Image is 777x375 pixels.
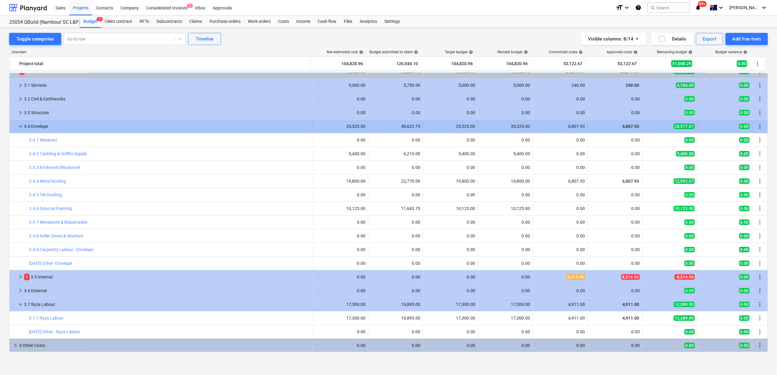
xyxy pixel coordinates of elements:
div: 104,820.96 [423,59,473,68]
div: 22,770.00 [371,179,420,184]
a: Budget2 [80,16,101,28]
span: keyboard_arrow_right [12,342,19,349]
div: 0.00 [590,220,640,225]
a: 3.4.3 Brickwork/Blockwork [29,165,80,170]
span: 99+ [698,1,707,7]
div: 5,000.00 [426,83,475,88]
span: 4,911.00 [622,302,640,307]
div: 0.00 [316,233,365,238]
span: More actions [756,150,764,157]
button: Toggle categories [9,33,61,45]
span: 0.00 [739,137,750,143]
i: Knowledge base [635,4,641,11]
div: 0.00 [535,233,585,238]
a: Subcontracts [153,16,186,28]
a: Purchase orders [206,16,244,28]
div: Timeline [196,35,213,43]
div: Project total [19,59,308,68]
span: keyboard_arrow_right [17,109,24,116]
a: Income [293,16,314,28]
div: 0.00 [316,247,365,252]
div: 104,820.96 [313,59,363,68]
div: 0.00 [590,151,640,156]
div: 5,400.00 [316,151,365,156]
span: 0.00 [684,96,695,102]
span: keyboard_arrow_right [17,287,24,294]
span: 0.00 [739,192,750,198]
span: search [650,5,655,10]
div: Chat Widget [747,346,777,375]
span: More actions [756,246,764,253]
div: Claims [186,16,206,28]
span: 12,992.07 [674,178,695,184]
span: 0.00 [684,110,695,115]
span: 0.00 [739,178,750,184]
span: 0.00 [684,192,695,198]
div: 10,125.00 [316,206,365,211]
div: Settings [381,16,404,28]
div: Client contract [101,16,136,28]
div: Line-item [9,50,311,54]
span: 0.00 [739,165,750,170]
div: 0.00 [371,96,420,101]
div: 0.00 [535,329,585,334]
span: More actions [756,301,764,308]
i: format_size [616,4,623,11]
span: keyboard_arrow_right [17,95,24,103]
div: 0.00 [426,192,475,197]
div: 0.00 [535,151,585,156]
div: 0.00 [371,247,420,252]
div: Remaining budget [657,50,693,54]
span: help [687,50,693,54]
span: 0.00 [739,110,750,115]
span: [PERSON_NAME] [729,5,760,10]
div: 120,544.10 [368,59,418,68]
span: More actions [756,205,764,212]
div: 0.00 [371,343,420,348]
div: 0.00 [426,343,475,348]
div: Analytics [356,16,381,28]
span: 10,125.00 [674,206,695,211]
div: 17,300.00 [316,302,365,307]
span: 0.00 [739,219,750,225]
div: 0.00 [426,275,475,279]
div: RFTs [136,16,153,28]
div: 0.00 [371,261,420,266]
div: 0.00 [480,192,530,197]
div: 104,820.96 [478,59,528,68]
div: 0.00 [590,288,640,293]
div: 0.00 [371,110,420,115]
button: Visible columns:8/14 [581,33,646,45]
a: 3.4.6 External Painting [29,206,72,211]
div: 0.00 [480,261,530,266]
div: 0.00 [426,220,475,225]
div: 10,125.00 [426,206,475,211]
div: 0.00 [371,165,420,170]
span: 8,314.96 [621,274,640,280]
div: 0.00 [316,288,365,293]
div: 19,800.00 [316,179,365,184]
span: 0.00 [684,288,695,293]
button: Add line-item [725,33,768,45]
span: 0.00 [739,124,750,129]
span: 0.00 [739,315,750,321]
span: keyboard_arrow_right [17,273,24,281]
div: 0.00 [371,288,420,293]
div: 0.00 [480,329,530,334]
div: 5,750.00 [371,83,420,88]
div: 0.00 [480,138,530,142]
div: Revised budget [497,50,528,54]
span: 0.00 [739,82,750,88]
div: 0.00 [480,220,530,225]
div: 0.00 [371,275,420,279]
div: 3.5 Internal [24,272,311,282]
span: 0.00 [739,343,750,348]
span: 4,911.00 [622,316,640,321]
div: 0.00 [480,233,530,238]
a: Files [340,16,356,28]
div: 0.00 [535,220,585,225]
div: 0.00 [426,233,475,238]
span: help [522,50,528,54]
a: [DATE] Other - Ryza Labour [29,329,80,334]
